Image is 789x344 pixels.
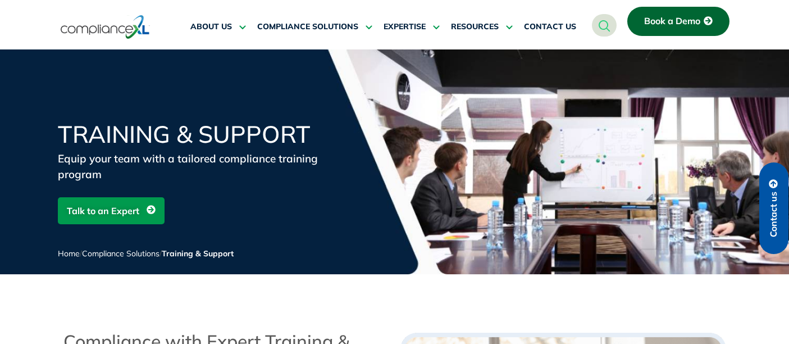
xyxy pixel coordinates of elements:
span: CONTACT US [524,22,576,32]
a: Book a Demo [627,7,729,36]
a: COMPLIANCE SOLUTIONS [257,13,372,40]
a: Contact us [759,162,788,254]
a: RESOURCES [451,13,513,40]
span: Contact us [769,192,779,237]
a: Compliance Solutions [82,248,159,259]
h1: Training & Support [58,123,327,146]
div: Equip your team with a tailored compliance training program [58,151,327,182]
a: Home [58,248,80,259]
span: Talk to an Expert [67,200,139,221]
a: EXPERTISE [384,13,440,40]
span: RESOURCES [451,22,499,32]
span: ABOUT US [190,22,232,32]
span: Book a Demo [644,16,700,26]
a: Talk to an Expert [58,197,165,224]
span: / / [58,248,234,259]
img: logo-one.svg [61,14,150,40]
span: COMPLIANCE SOLUTIONS [257,22,358,32]
span: Training & Support [162,248,234,259]
a: navsearch-button [592,14,617,37]
a: ABOUT US [190,13,246,40]
a: CONTACT US [524,13,576,40]
span: EXPERTISE [384,22,426,32]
